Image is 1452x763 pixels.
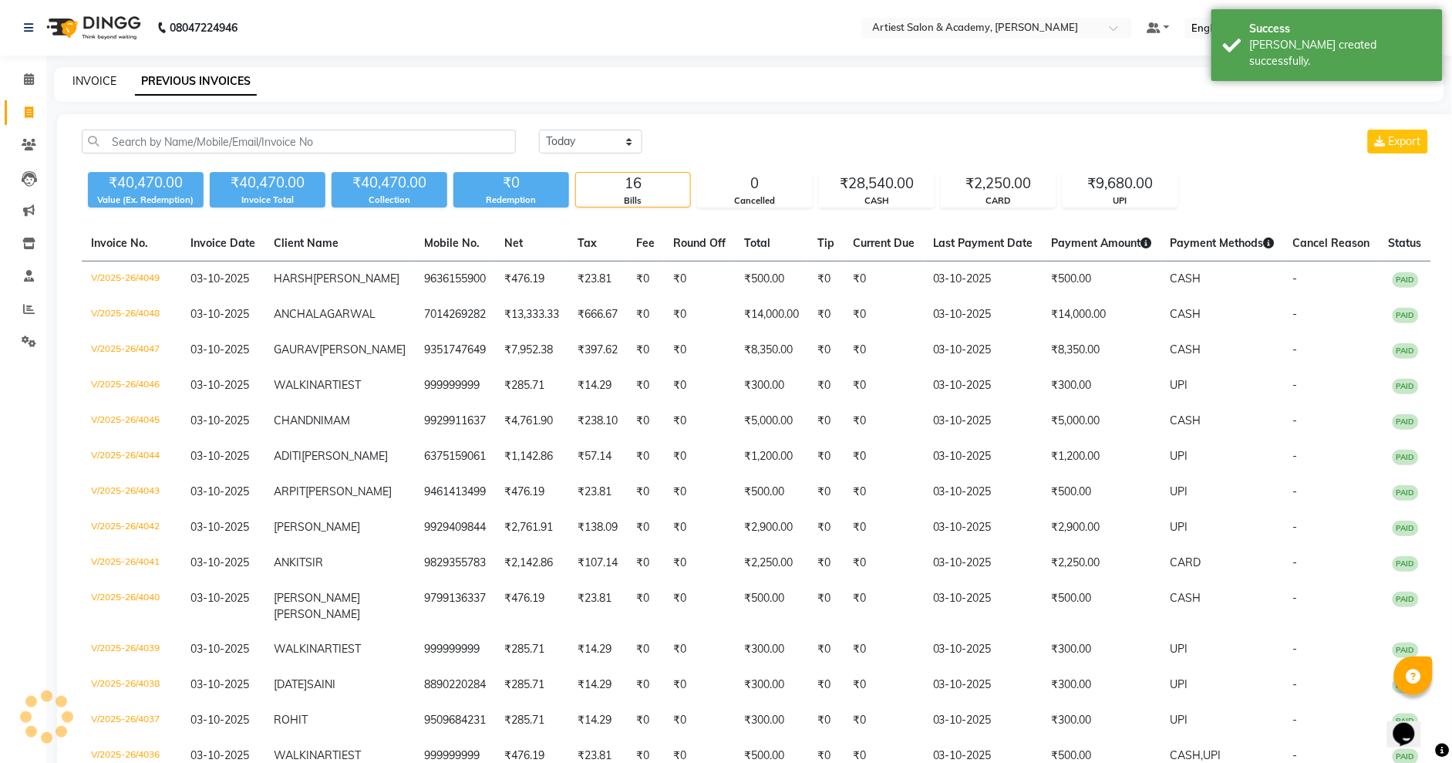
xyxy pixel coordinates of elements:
[495,703,568,738] td: ₹285.71
[190,591,249,605] span: 03-10-2025
[576,173,690,194] div: 16
[568,297,627,333] td: ₹666.67
[735,667,808,703] td: ₹300.00
[698,173,812,194] div: 0
[415,262,495,298] td: 9636155900
[135,68,257,96] a: PREVIOUS INVOICES
[924,510,1043,545] td: 03-10-2025
[1043,297,1161,333] td: ₹14,000.00
[735,703,808,738] td: ₹300.00
[495,510,568,545] td: ₹2,761.91
[1293,236,1370,250] span: Cancel Reason
[1293,378,1298,392] span: -
[317,378,361,392] span: ARTIEST
[170,6,238,49] b: 08047224946
[1393,414,1419,430] span: PAID
[1293,414,1298,427] span: -
[1293,272,1298,285] span: -
[190,272,249,285] span: 03-10-2025
[1250,21,1431,37] div: Success
[82,130,516,154] input: Search by Name/Mobile/Email/Invoice No
[844,262,924,298] td: ₹0
[1171,484,1188,498] span: UPI
[1171,642,1188,656] span: UPI
[1293,343,1298,356] span: -
[844,403,924,439] td: ₹0
[568,368,627,403] td: ₹14.29
[82,368,181,403] td: V/2025-26/4046
[453,194,569,207] div: Redemption
[82,545,181,581] td: V/2025-26/4041
[808,262,844,298] td: ₹0
[627,510,664,545] td: ₹0
[1171,591,1201,605] span: CASH
[274,713,308,727] span: ROHIT
[664,510,735,545] td: ₹0
[307,677,335,691] span: SAINI
[332,194,447,207] div: Collection
[924,439,1043,474] td: 03-10-2025
[844,439,924,474] td: ₹0
[324,414,350,427] span: MAM
[735,474,808,510] td: ₹500.00
[735,510,808,545] td: ₹2,900.00
[274,272,313,285] span: HARSH
[1043,581,1161,632] td: ₹500.00
[305,555,323,569] span: SIR
[808,297,844,333] td: ₹0
[415,667,495,703] td: 8890220284
[664,439,735,474] td: ₹0
[274,343,319,356] span: GAURAV
[844,545,924,581] td: ₹0
[415,297,495,333] td: 7014269282
[274,449,302,463] span: ADITI
[853,236,915,250] span: Current Due
[1063,173,1177,194] div: ₹9,680.00
[88,194,204,207] div: Value (Ex. Redemption)
[924,297,1043,333] td: 03-10-2025
[578,236,597,250] span: Tax
[1293,748,1298,762] span: -
[844,703,924,738] td: ₹0
[82,403,181,439] td: V/2025-26/4045
[274,484,305,498] span: ARPIT
[415,368,495,403] td: 999999999
[1171,520,1188,534] span: UPI
[39,6,145,49] img: logo
[568,667,627,703] td: ₹14.29
[942,194,1056,208] div: CARD
[627,667,664,703] td: ₹0
[82,581,181,632] td: V/2025-26/4040
[568,581,627,632] td: ₹23.81
[735,545,808,581] td: ₹2,250.00
[1171,748,1204,762] span: CASH,
[274,642,317,656] span: WALKIN
[190,713,249,727] span: 03-10-2025
[82,667,181,703] td: V/2025-26/4038
[82,510,181,545] td: V/2025-26/4042
[808,632,844,667] td: ₹0
[274,378,317,392] span: WALKIN
[415,545,495,581] td: 9829355783
[664,581,735,632] td: ₹0
[1293,449,1298,463] span: -
[274,520,360,534] span: [PERSON_NAME]
[495,474,568,510] td: ₹476.19
[1043,333,1161,368] td: ₹8,350.00
[1171,236,1275,250] span: Payment Methods
[808,703,844,738] td: ₹0
[495,262,568,298] td: ₹476.19
[808,581,844,632] td: ₹0
[808,333,844,368] td: ₹0
[627,439,664,474] td: ₹0
[808,474,844,510] td: ₹0
[808,368,844,403] td: ₹0
[820,173,934,194] div: ₹28,540.00
[735,439,808,474] td: ₹1,200.00
[568,474,627,510] td: ₹23.81
[190,520,249,534] span: 03-10-2025
[735,297,808,333] td: ₹14,000.00
[844,474,924,510] td: ₹0
[933,236,1033,250] span: Last Payment Date
[627,632,664,667] td: ₹0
